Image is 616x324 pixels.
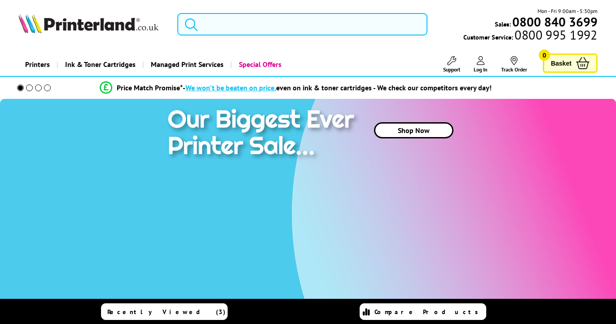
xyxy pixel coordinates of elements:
span: Recently Viewed (3) [107,308,226,316]
a: 0800 840 3699 [511,18,598,26]
a: Support [443,56,460,73]
a: Recently Viewed (3) [101,303,228,320]
span: Mon - Fri 9:00am - 5:30pm [537,7,598,15]
img: Printerland Logo [18,13,158,33]
span: 0800 995 1992 [513,31,597,39]
img: printer sale [163,99,363,169]
span: Compare Products [374,308,483,316]
a: Track Order [501,56,527,73]
a: Shop Now [374,122,453,138]
span: Customer Service: [463,31,597,41]
a: Printerland Logo [18,13,166,35]
span: Ink & Toner Cartridges [65,53,136,76]
div: - even on ink & toner cartridges - We check our competitors every day! [183,83,492,92]
a: Managed Print Services [142,53,230,76]
a: Printers [18,53,57,76]
span: 0 [539,49,550,61]
a: Log In [474,56,488,73]
a: Ink & Toner Cartridges [57,53,142,76]
a: Special Offers [230,53,288,76]
span: Basket [551,57,572,69]
li: modal_Promise [4,80,587,96]
span: Sales: [495,20,511,28]
a: Basket 0 [543,53,598,73]
span: We won’t be beaten on price, [185,83,276,92]
span: Price Match Promise* [117,83,183,92]
span: Log In [474,66,488,73]
a: Compare Products [360,303,486,320]
span: Support [443,66,460,73]
b: 0800 840 3699 [512,13,598,30]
